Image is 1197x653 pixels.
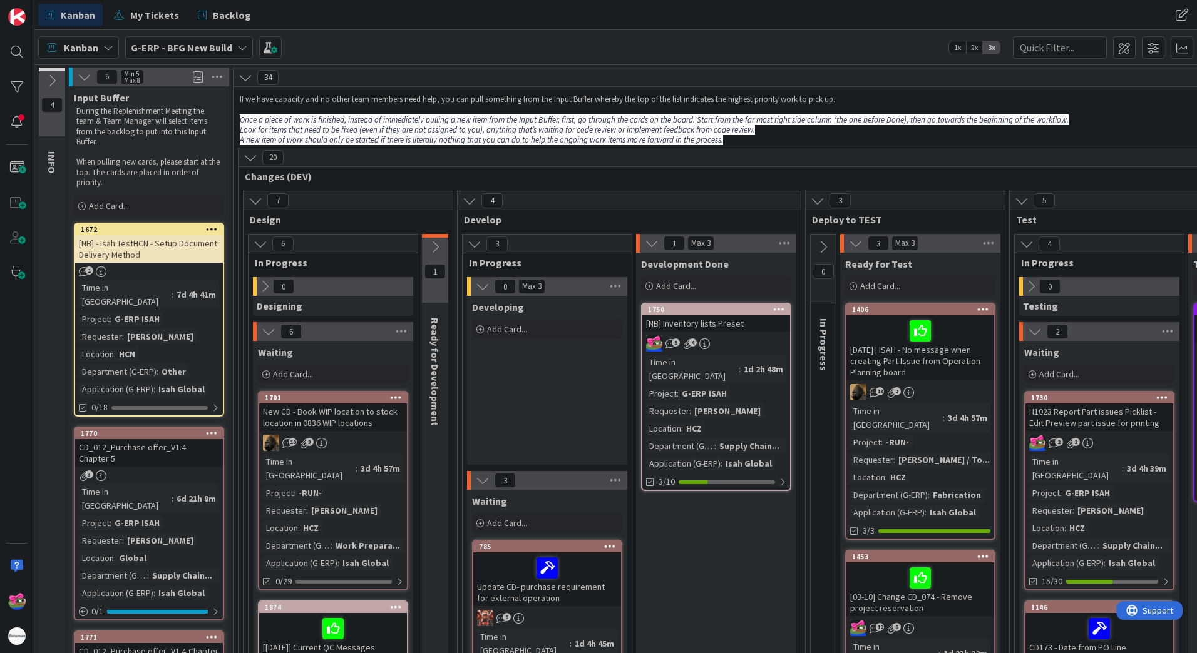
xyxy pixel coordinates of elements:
div: JK [473,610,621,626]
p: When pulling new cards, please start at the top. The cards are placed in order of priority. [76,157,222,188]
span: 3 [306,438,314,446]
div: [PERSON_NAME] [124,330,197,343]
div: 0/1 [75,604,223,619]
div: 1750 [642,304,790,315]
span: : [337,556,339,570]
div: 1406[DATE] | ISAH - No message when creating Part Issue from Operation Planning board [846,304,994,380]
div: Department (G-ERP) [646,439,714,453]
div: [PERSON_NAME] [1074,504,1147,517]
span: 0 [1039,279,1061,294]
span: 5 [1034,193,1055,208]
div: Isah Global [927,505,979,519]
p: During the Replenishment Meeting the team & Team Manager will select items from the backlog to pu... [76,106,222,147]
div: 6d 21h 8m [173,492,219,505]
div: Project [1029,486,1060,500]
span: 0 [813,264,834,279]
span: 7 [267,193,289,208]
div: Requester [1029,504,1072,517]
div: Requester [646,404,689,418]
div: Project [79,312,110,326]
div: 1701 [265,393,407,402]
div: Project [850,435,881,449]
span: In Progress [255,256,402,269]
span: : [122,534,124,547]
span: 4 [689,338,697,347]
div: Other [158,365,189,378]
div: [NB] - Isah TestHCN - Setup Document Delivery Method [75,235,223,263]
span: : [689,404,691,418]
span: Ready for Development [429,318,441,426]
span: 6 [280,324,302,339]
span: 3 [868,236,889,251]
span: 0 / 1 [91,605,103,618]
img: JK [1029,435,1045,451]
span: Waiting [1024,346,1059,358]
div: Application (G-ERP) [79,586,153,600]
div: 1701New CD - Book WIP location to stock location in 0836 WIP locations [259,392,407,431]
div: Project [263,486,294,500]
div: 1672[NB] - Isah TestHCN - Setup Document Delivery Method [75,224,223,263]
div: Min 5 [124,71,139,77]
div: Update CD- purchase requirement for external operation [473,552,621,606]
div: [03-10] Change CD_074 - Remove project reservation [846,562,994,616]
div: 1874 [259,602,407,613]
span: My Tickets [130,8,179,23]
span: : [1122,462,1124,475]
div: JK [642,335,790,352]
span: Developing [472,301,524,313]
div: [DATE] | ISAH - No message when creating Part Issue from Operation Planning board [846,315,994,380]
div: Requester [79,534,122,547]
div: CD_012_Purchase offer_V1.4- Chapter 5 [75,439,223,467]
div: 1672 [81,225,223,234]
span: 6 [893,623,901,631]
span: : [172,288,173,301]
div: 1770 [81,429,223,438]
div: Time in [GEOGRAPHIC_DATA] [263,455,356,482]
em: Look for items that need to be fixed (even if they are not assigned to you), anything that’s wait... [240,124,755,135]
div: Department (G-ERP) [79,569,147,582]
span: 4 [481,193,503,208]
img: ND [850,384,866,400]
div: Work Prepara... [332,539,403,552]
div: Application (G-ERP) [1029,556,1104,570]
div: 785 [479,542,621,551]
span: : [681,422,683,435]
div: [PERSON_NAME] / To... [895,453,993,467]
div: 1453 [852,552,994,561]
div: Isah Global [155,382,208,396]
span: 10 [289,438,297,446]
span: : [739,362,741,376]
span: 1 [424,264,446,279]
div: 1406 [852,305,994,314]
span: 15/30 [1042,575,1062,588]
div: Location [79,347,114,361]
span: Input Buffer [74,91,129,104]
div: 1730 [1031,393,1173,402]
div: [PERSON_NAME] [691,404,764,418]
div: 1874 [265,603,407,612]
div: Department (G-ERP) [1029,539,1097,552]
span: : [943,411,945,425]
span: In Progress [469,256,616,269]
input: Quick Filter... [1013,36,1107,59]
span: 12 [876,623,884,631]
span: 2x [966,41,983,54]
div: Isah Global [339,556,392,570]
div: Max 3 [522,283,542,290]
span: INFO [46,151,58,173]
div: [NB] Inventory lists Preset [642,315,790,332]
div: 7d 4h 41m [173,288,219,301]
div: ND [846,384,994,400]
a: Kanban [38,4,103,26]
span: 4 [41,98,63,113]
a: Backlog [190,4,259,26]
div: 1730 [1025,392,1173,403]
em: A new item of work should only be started if there is literally nothing that you can do to help t... [240,134,723,145]
div: HCZ [887,470,909,484]
span: : [881,435,883,449]
img: JK [646,335,662,352]
a: My Tickets [106,4,187,26]
div: 3d 4h 57m [945,411,990,425]
span: : [331,539,332,552]
span: Kanban [64,40,98,55]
